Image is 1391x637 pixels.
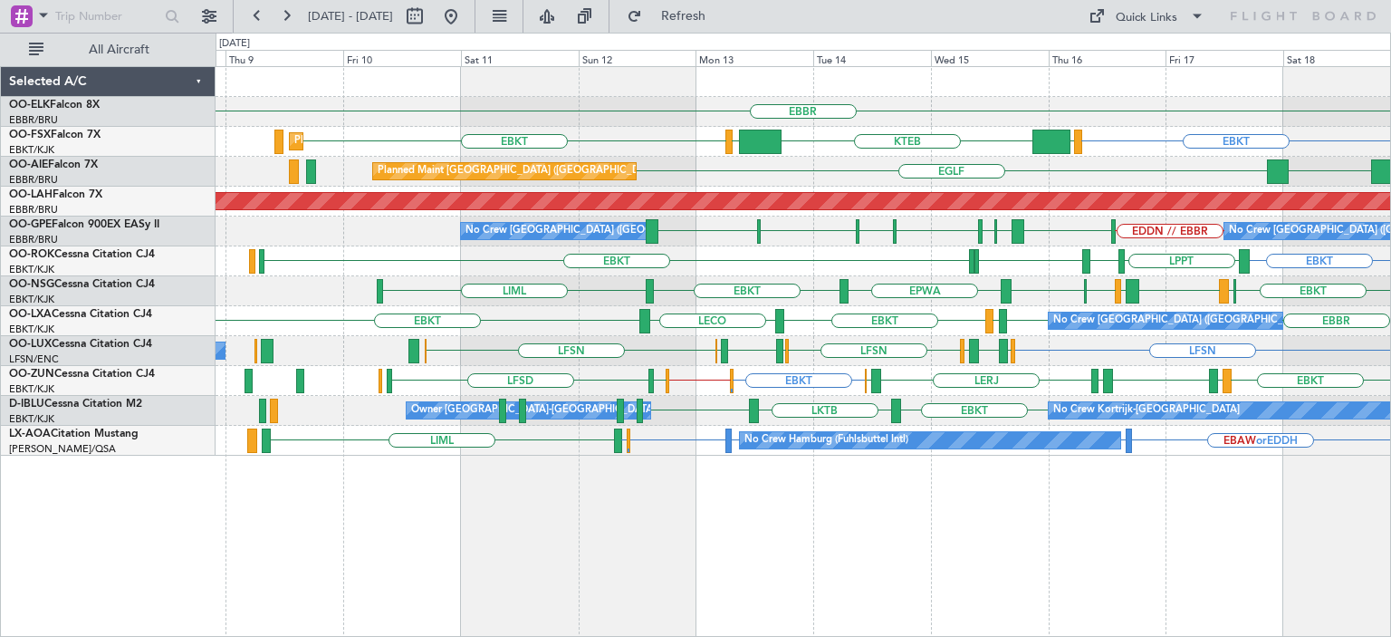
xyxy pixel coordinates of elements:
[9,113,58,127] a: EBBR/BRU
[9,203,58,217] a: EBBR/BRU
[9,339,152,350] a: OO-LUXCessna Citation CJ4
[465,217,769,245] div: No Crew [GEOGRAPHIC_DATA] ([GEOGRAPHIC_DATA] National)
[1053,307,1357,334] div: No Crew [GEOGRAPHIC_DATA] ([GEOGRAPHIC_DATA] National)
[9,130,101,140] a: OO-FSXFalcon 7X
[20,35,197,64] button: All Aircraft
[308,8,393,24] span: [DATE] - [DATE]
[619,2,727,31] button: Refresh
[461,50,579,66] div: Sat 11
[9,412,54,426] a: EBKT/KJK
[1049,50,1166,66] div: Thu 16
[9,279,155,290] a: OO-NSGCessna Citation CJ4
[9,219,52,230] span: OO-GPE
[9,263,54,276] a: EBKT/KJK
[219,36,250,52] div: [DATE]
[9,293,54,306] a: EBKT/KJK
[9,442,116,456] a: [PERSON_NAME]/QSA
[9,352,59,366] a: LFSN/ENC
[9,100,100,111] a: OO-ELKFalcon 8X
[47,43,191,56] span: All Aircraft
[1166,50,1283,66] div: Fri 17
[9,159,48,170] span: OO-AIE
[9,173,58,187] a: EBBR/BRU
[1116,9,1177,27] div: Quick Links
[9,323,54,336] a: EBKT/KJK
[9,309,152,320] a: OO-LXACessna Citation CJ4
[9,189,102,200] a: OO-LAHFalcon 7X
[9,399,44,410] span: D-IBLU
[378,158,663,185] div: Planned Maint [GEOGRAPHIC_DATA] ([GEOGRAPHIC_DATA])
[225,50,343,66] div: Thu 9
[744,427,908,454] div: No Crew Hamburg (Fuhlsbuttel Intl)
[9,249,155,260] a: OO-ROKCessna Citation CJ4
[9,339,52,350] span: OO-LUX
[9,369,54,380] span: OO-ZUN
[9,369,155,380] a: OO-ZUNCessna Citation CJ4
[294,128,505,155] div: Planned Maint Kortrijk-[GEOGRAPHIC_DATA]
[1053,397,1240,424] div: No Crew Kortrijk-[GEOGRAPHIC_DATA]
[9,219,159,230] a: OO-GPEFalcon 900EX EASy II
[579,50,696,66] div: Sun 12
[9,399,142,410] a: D-IBLUCessna Citation M2
[9,249,54,260] span: OO-ROK
[9,309,52,320] span: OO-LXA
[343,50,461,66] div: Fri 10
[9,279,54,290] span: OO-NSG
[9,382,54,396] a: EBKT/KJK
[55,3,159,30] input: Trip Number
[9,233,58,246] a: EBBR/BRU
[1079,2,1214,31] button: Quick Links
[9,189,53,200] span: OO-LAH
[9,130,51,140] span: OO-FSX
[411,397,656,424] div: Owner [GEOGRAPHIC_DATA]-[GEOGRAPHIC_DATA]
[9,429,139,439] a: LX-AOACitation Mustang
[695,50,813,66] div: Mon 13
[9,429,51,439] span: LX-AOA
[9,159,98,170] a: OO-AIEFalcon 7X
[813,50,931,66] div: Tue 14
[646,10,722,23] span: Refresh
[931,50,1049,66] div: Wed 15
[9,143,54,157] a: EBKT/KJK
[9,100,50,111] span: OO-ELK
